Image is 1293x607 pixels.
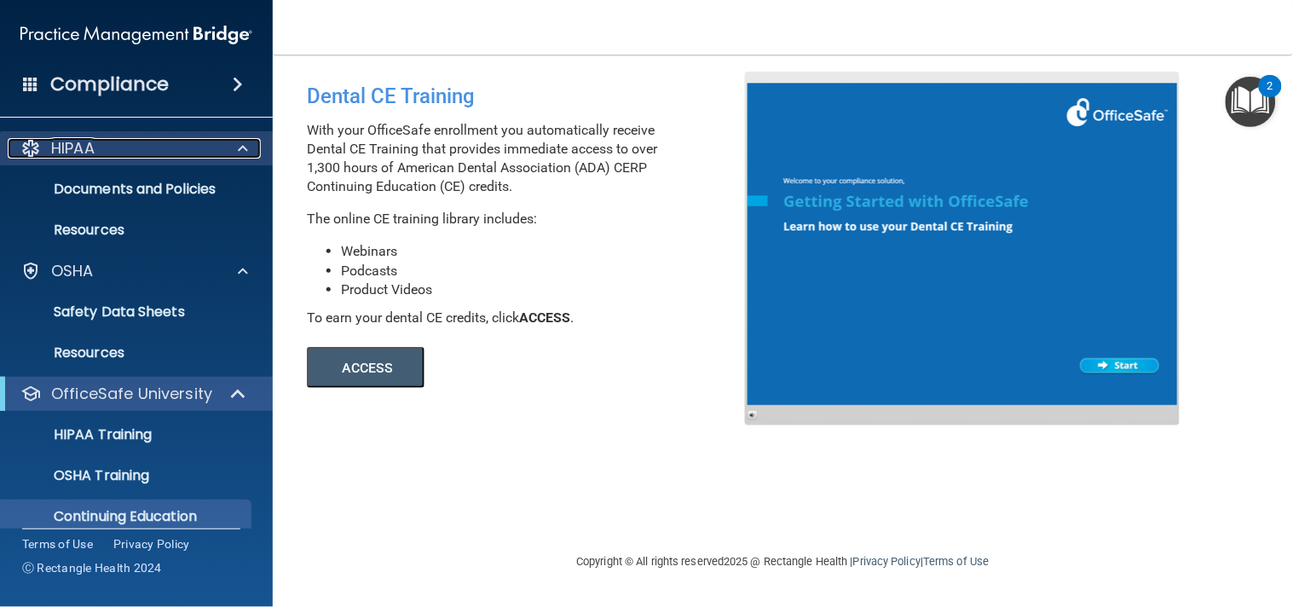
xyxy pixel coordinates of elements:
[307,347,424,388] button: ACCESS
[853,555,921,568] a: Privacy Policy
[11,426,152,443] p: HIPAA Training
[11,222,244,239] p: Resources
[1267,86,1273,108] div: 2
[519,309,570,326] b: ACCESS
[11,344,244,361] p: Resources
[113,535,190,552] a: Privacy Policy
[1208,513,1273,578] iframe: Drift Widget Chat Controller
[51,138,95,159] p: HIPAA
[20,261,248,281] a: OSHA
[307,210,758,228] p: The online CE training library includes:
[20,138,248,159] a: HIPAA
[11,508,244,525] p: Continuing Education
[22,535,93,552] a: Terms of Use
[11,303,244,321] p: Safety Data Sheets
[307,72,758,121] div: Dental CE Training
[923,555,989,568] a: Terms of Use
[307,309,758,327] div: To earn your dental CE credits, click .
[1226,77,1276,127] button: Open Resource Center, 2 new notifications
[11,467,149,484] p: OSHA Training
[51,261,94,281] p: OSHA
[341,262,758,280] li: Podcasts
[472,535,1094,589] div: Copyright © All rights reserved 2025 @ Rectangle Health | |
[20,18,252,52] img: PMB logo
[22,559,162,576] span: Ⓒ Rectangle Health 2024
[20,384,247,404] a: OfficeSafe University
[11,181,244,198] p: Documents and Policies
[51,384,212,404] p: OfficeSafe University
[50,72,169,96] h4: Compliance
[307,121,758,196] p: With your OfficeSafe enrollment you automatically receive Dental CE Training that provides immedi...
[341,242,758,261] li: Webinars
[307,362,773,375] a: ACCESS
[341,280,758,299] li: Product Videos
